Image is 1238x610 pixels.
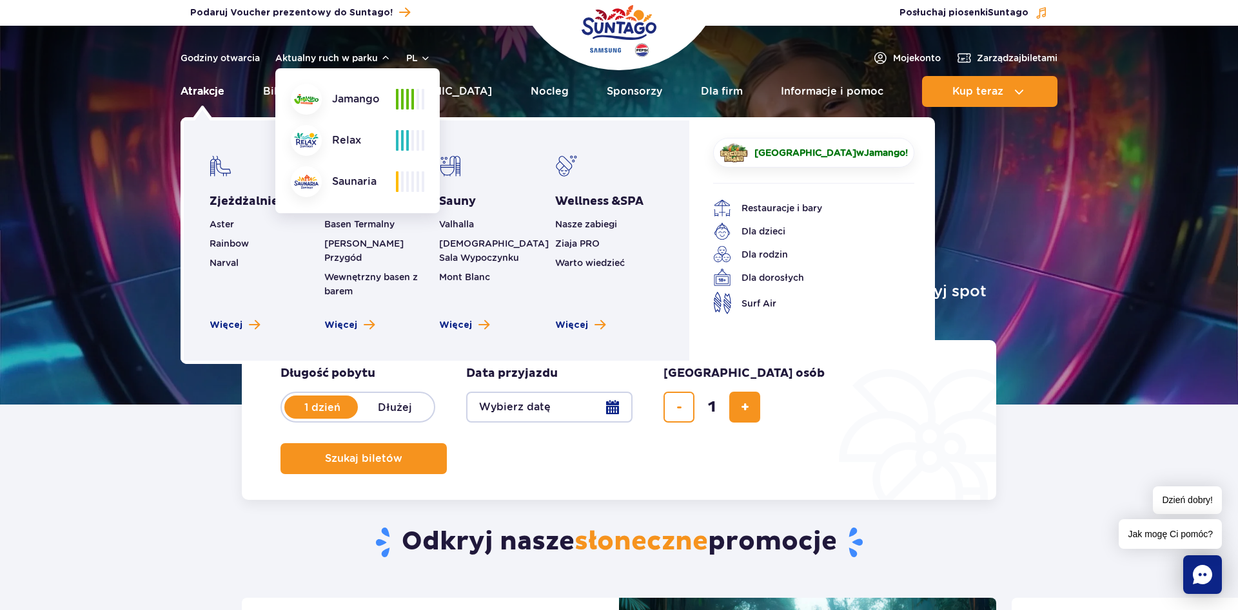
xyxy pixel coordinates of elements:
[952,86,1003,97] span: Kup teraz
[713,292,895,314] a: Surf Air
[713,245,895,263] a: Dla rodzin
[242,340,996,500] form: Planowanie wizyty w Park of Poland
[291,166,396,197] div: Saunaria
[663,366,825,381] span: [GEOGRAPHIC_DATA] osób
[555,319,588,332] span: Więcej
[713,222,895,240] a: Dla dzieci
[555,238,600,249] a: Ziaja PRO
[1119,519,1222,549] span: Jak mogę Ci pomóc?
[210,258,239,268] a: Narval
[922,76,1057,107] button: Kup teraz
[555,194,644,209] a: Wellness &SPA
[181,76,224,107] a: Atrakcje
[181,52,260,64] a: Godziny otwarcia
[696,392,727,423] input: liczba biletów
[210,219,234,229] a: Aster
[864,148,905,158] span: Jamango
[899,6,1048,19] button: Posłuchaj piosenkiSuntago
[620,194,644,209] span: SPA
[210,319,242,332] span: Więcej
[466,392,633,423] button: Wybierz datę
[956,50,1057,66] a: Zarządzajbiletami
[713,138,914,167] a: [GEOGRAPHIC_DATA]wJamango!
[324,219,395,229] a: Basen Termalny
[324,319,357,332] span: Więcej
[275,53,391,63] button: Aktualny ruch w parku
[325,453,402,464] span: Szukaj biletów
[742,296,776,310] span: Surf Air
[439,272,490,282] a: Mont Blanc
[210,319,260,332] a: Zobacz więcej zjeżdżalni
[466,366,558,381] span: Data przyjazdu
[977,52,1057,64] span: Zarządzaj biletami
[324,238,404,263] a: [PERSON_NAME] Przygód
[555,319,605,332] a: Zobacz więcej Wellness & SPA
[210,238,249,249] a: Rainbow
[1183,555,1222,594] div: Chat
[701,76,743,107] a: Dla firm
[754,146,908,159] span: w !
[893,52,941,64] span: Moje konto
[872,50,941,66] a: Mojekonto
[439,319,489,332] a: Zobacz więcej saun
[439,194,476,209] a: Sauny
[358,394,431,421] label: Dłużej
[242,526,997,559] h2: Odkryj nasze promocje
[286,394,359,421] label: 1 dzień
[729,392,760,423] button: dodaj bilet
[280,443,447,474] button: Szukaj biletów
[663,392,694,423] button: usuń bilet
[190,4,410,21] a: Podaruj Voucher prezentowy do Suntago!
[291,125,396,156] div: Relax
[263,76,336,107] a: Bilety i oferta
[575,526,708,558] span: słoneczne
[439,319,472,332] span: Więcej
[190,6,393,19] span: Podaruj Voucher prezentowy do Suntago!
[899,6,1028,19] span: Posłuchaj piosenki
[324,319,375,332] a: Zobacz więcej basenów
[555,219,617,229] a: Nasze zabiegi
[439,238,549,263] a: [DEMOGRAPHIC_DATA] Sala Wypoczynku
[754,148,856,158] span: [GEOGRAPHIC_DATA]
[439,219,474,229] a: Valhalla
[988,8,1028,17] span: Suntago
[280,366,375,381] span: Długość pobytu
[324,272,418,296] a: Wewnętrzny basen z barem
[555,194,644,209] span: Wellness &
[781,76,883,107] a: Informacje i pomoc
[713,199,895,217] a: Restauracje i bary
[713,269,895,287] a: Dla dorosłych
[607,76,662,107] a: Sponsorzy
[291,84,396,115] div: Jamango
[1153,486,1222,514] span: Dzień dobry!
[210,194,279,209] a: Zjeżdżalnie
[406,52,431,64] button: pl
[531,76,569,107] a: Nocleg
[555,258,625,268] a: Warto wiedzieć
